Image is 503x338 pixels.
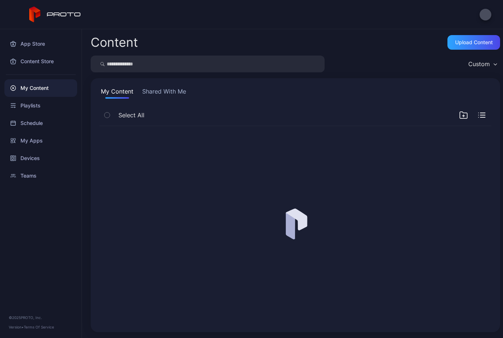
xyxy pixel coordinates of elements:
[4,35,77,53] a: App Store
[4,132,77,149] a: My Apps
[4,53,77,70] a: Content Store
[9,325,24,329] span: Version •
[4,167,77,185] a: Teams
[24,325,54,329] a: Terms Of Service
[4,79,77,97] a: My Content
[9,315,73,320] div: © 2025 PROTO, Inc.
[118,111,144,119] span: Select All
[4,114,77,132] a: Schedule
[455,39,493,45] div: Upload Content
[465,56,500,72] button: Custom
[468,60,490,68] div: Custom
[141,87,188,99] button: Shared With Me
[447,35,500,50] button: Upload Content
[4,149,77,167] a: Devices
[99,87,135,99] button: My Content
[4,97,77,114] a: Playlists
[91,36,138,49] div: Content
